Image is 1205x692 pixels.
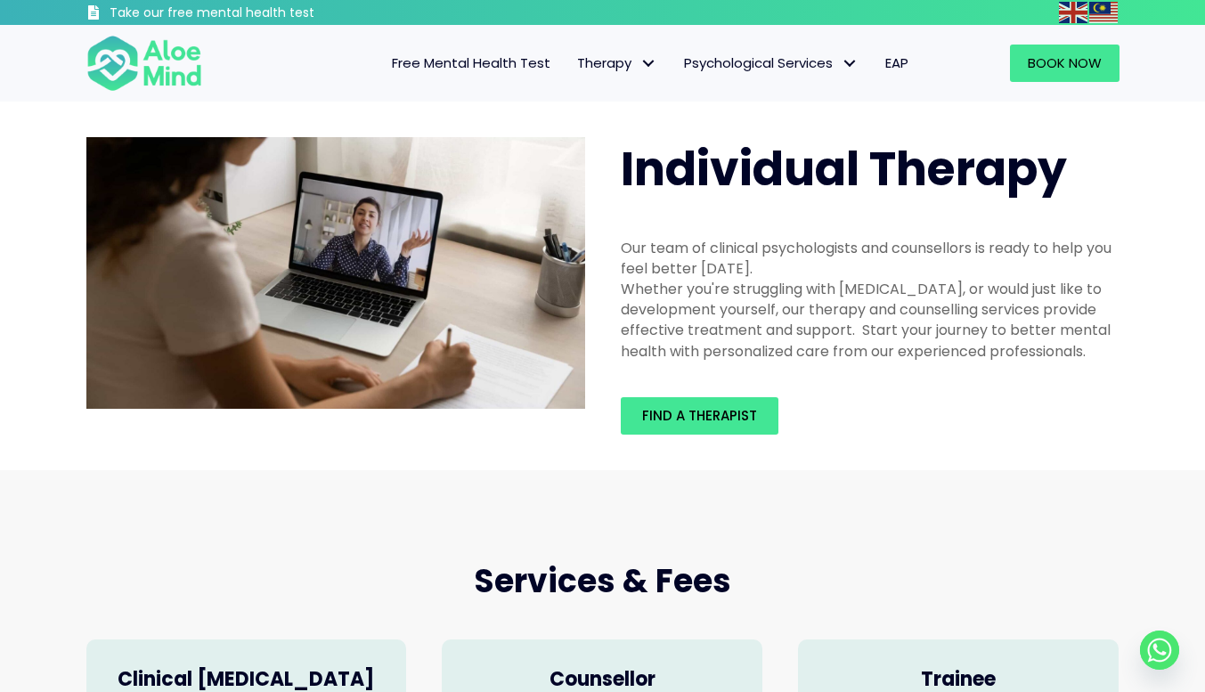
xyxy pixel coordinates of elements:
a: Book Now [1010,45,1120,82]
a: Find a therapist [621,397,778,435]
span: Psychological Services: submenu [837,51,863,77]
span: Book Now [1028,53,1102,72]
a: Psychological ServicesPsychological Services: submenu [671,45,872,82]
span: Psychological Services [684,53,859,72]
span: Therapy [577,53,657,72]
span: EAP [885,53,908,72]
div: Whether you're struggling with [MEDICAL_DATA], or would just like to development yourself, our th... [621,279,1120,362]
a: Free Mental Health Test [379,45,564,82]
a: Take our free mental health test [86,4,410,25]
a: TherapyTherapy: submenu [564,45,671,82]
span: Individual Therapy [621,136,1067,201]
img: Aloe mind Logo [86,34,202,93]
span: Services & Fees [474,558,731,604]
div: Our team of clinical psychologists and counsellors is ready to help you feel better [DATE]. [621,238,1120,279]
h3: Take our free mental health test [110,4,410,22]
a: English [1059,2,1089,22]
nav: Menu [225,45,922,82]
img: ms [1089,2,1118,23]
span: Free Mental Health Test [392,53,550,72]
span: Find a therapist [642,406,757,425]
a: EAP [872,45,922,82]
a: Malay [1089,2,1120,22]
span: Therapy: submenu [636,51,662,77]
a: Whatsapp [1140,631,1179,670]
img: en [1059,2,1087,23]
img: Aloe Mind Malaysia | Mental Healthcare Services in Malaysia and Singapore [86,137,585,410]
